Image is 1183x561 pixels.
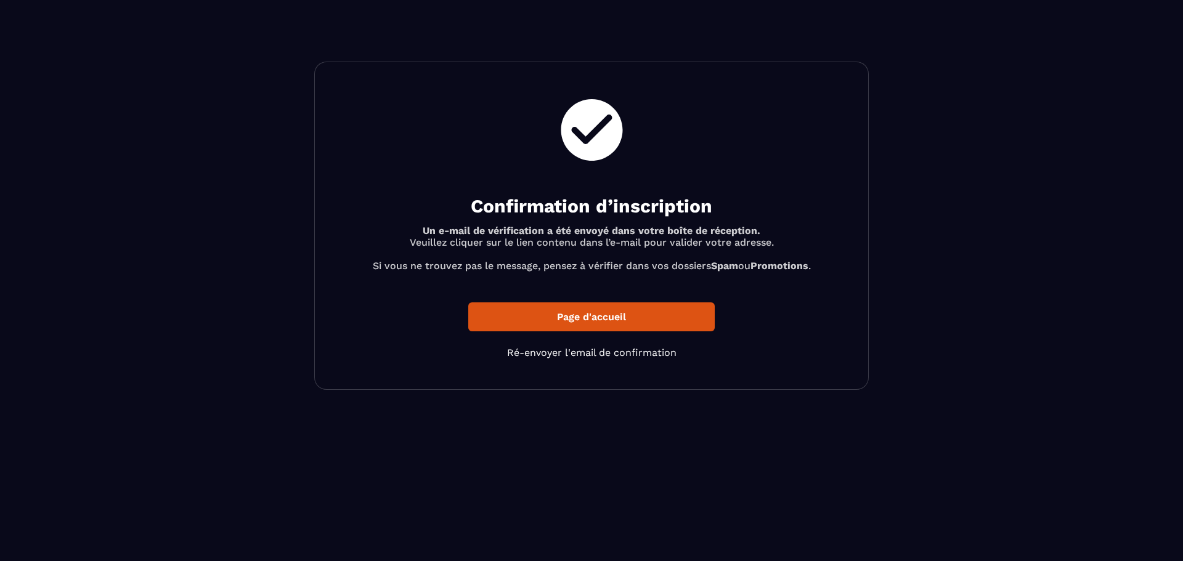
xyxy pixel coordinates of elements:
[346,194,837,219] h2: Confirmation d’inscription
[750,260,808,272] b: Promotions
[507,347,677,358] a: Ré-envoyer l'email de confirmation
[423,225,760,236] b: Un e-mail de vérification a été envoyé dans votre boîte de réception.
[555,93,629,167] img: check
[711,260,738,272] b: Spam
[346,225,837,272] p: Veuillez cliquer sur le lien contenu dans l’e-mail pour valider votre adresse. Si vous ne trouvez...
[468,302,715,331] a: Page d'accueil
